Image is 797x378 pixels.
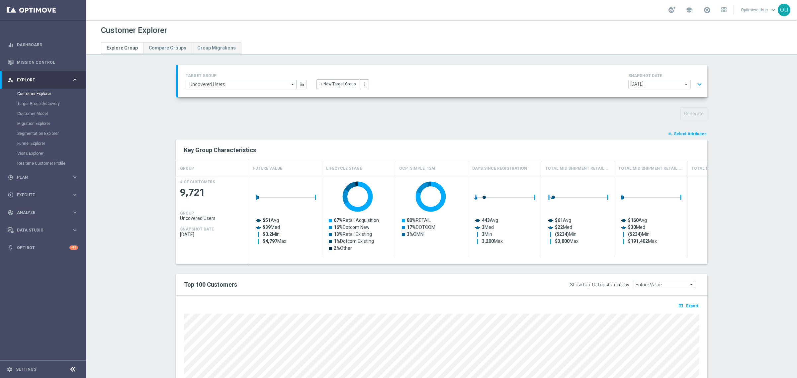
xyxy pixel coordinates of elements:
[176,176,249,257] div: Press SPACE to select this row.
[180,216,245,221] span: Uncovered Users
[482,238,494,244] tspan: 3,200
[677,301,699,310] button: open_in_browser Export
[555,218,563,223] tspan: $61
[72,209,78,216] i: keyboard_arrow_right
[17,139,86,148] div: Funnel Explorer
[628,225,636,230] tspan: $30
[399,163,435,174] h4: OCP_Simple_12m
[8,36,78,53] div: Dashboard
[334,232,372,237] text: Retail Existing
[186,80,297,89] input: Select Existing or Create New
[678,303,685,308] i: open_in_browser
[667,130,707,138] button: playlist_add_check Select Attributes
[8,192,72,198] div: Execute
[263,232,280,237] text: Min
[482,232,492,237] text: Min
[407,225,416,230] tspan: 17%
[555,232,569,237] tspan: ($234)
[17,78,72,82] span: Explore
[180,232,245,237] span: 2025-10-08
[740,5,778,15] a: Optimove Userkeyboard_arrow_down
[8,174,14,180] i: gps_fixed
[17,131,69,136] a: Segmentation Explorer
[7,175,78,180] div: gps_fixed Plan keyboard_arrow_right
[149,45,186,50] span: Compare Groups
[17,175,72,179] span: Plan
[628,225,645,230] text: Med
[197,45,236,50] span: Group Migrations
[628,238,648,244] tspan: $191,402
[107,45,138,50] span: Explore Group
[72,192,78,198] i: keyboard_arrow_right
[778,4,790,16] div: OU
[334,232,343,237] tspan: 13%
[263,238,277,244] tspan: $4,797
[316,79,359,89] button: + New Target Group
[407,218,431,223] text: RETAIL
[334,218,379,223] text: Retail Acquisition
[695,78,704,91] button: expand_more
[618,163,683,174] h4: Total Mid Shipment Retail Transaction Amount
[17,141,69,146] a: Funnel Explorer
[17,53,78,71] a: Mission Control
[685,6,693,14] span: school
[628,218,639,223] tspan: $160
[17,161,69,166] a: Realtime Customer Profile
[628,238,657,244] text: Max
[555,225,572,230] text: Med
[16,367,36,371] a: Settings
[263,225,280,230] text: Med
[8,227,72,233] div: Data Studio
[7,366,13,372] i: settings
[7,42,78,47] button: equalizer Dashboard
[555,218,571,223] text: Avg
[186,73,307,78] h4: TARGET GROUP
[334,218,343,223] tspan: 67%
[545,163,610,174] h4: Total Mid Shipment Retail Transaction Amount, Last Month
[17,129,86,139] div: Segmentation Explorer
[186,72,699,91] div: TARGET GROUP arrow_drop_down + New Target Group more_vert SNAPSHOT DATE arrow_drop_down expand_more
[334,238,340,244] tspan: 1%
[482,232,485,237] tspan: 3
[555,225,563,230] tspan: $22
[686,304,698,308] span: Export
[263,218,279,223] text: Avg
[101,26,167,35] h1: Customer Explorer
[7,192,78,198] button: play_circle_outline Execute keyboard_arrow_right
[17,148,86,158] div: Visits Explorer
[17,151,69,156] a: Visits Explorer
[17,89,86,99] div: Customer Explorer
[69,245,78,250] div: +10
[482,218,498,223] text: Avg
[360,79,369,89] button: more_vert
[691,163,756,174] h4: Total Mid Shipment Dotcom Transaction Amount
[628,232,650,237] text: Min
[628,232,642,237] tspan: ($234)
[407,232,413,237] tspan: 3%
[8,42,14,48] i: equalizer
[72,227,78,233] i: keyboard_arrow_right
[17,228,72,232] span: Data Studio
[263,232,272,237] tspan: $0.2
[17,121,69,126] a: Migration Explorer
[334,225,343,230] tspan: 16%
[17,109,86,119] div: Customer Model
[8,77,72,83] div: Explore
[180,227,214,232] h4: SNAPSHOT DATE
[334,225,370,230] text: Dotcom New
[17,158,86,168] div: Realtime Customer Profile
[290,80,296,89] i: arrow_drop_down
[7,60,78,65] button: Mission Control
[17,36,78,53] a: Dashboard
[7,228,78,233] button: Data Studio keyboard_arrow_right
[8,210,72,216] div: Analyze
[668,132,673,136] i: playlist_add_check
[17,99,86,109] div: Target Group Discovery
[7,210,78,215] div: track_changes Analyze keyboard_arrow_right
[628,218,647,223] text: Avg
[555,238,570,244] tspan: $3,800
[628,73,705,78] h4: SNAPSHOT DATE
